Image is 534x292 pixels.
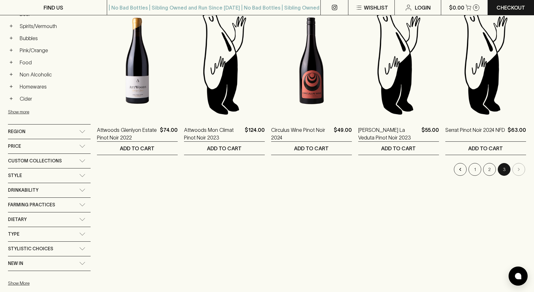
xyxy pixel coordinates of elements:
img: Blackhearts & Sparrows Man [184,5,265,117]
button: + [8,71,14,78]
p: FIND US [44,4,63,11]
p: ADD TO CART [294,145,329,152]
p: $74.00 [160,126,178,141]
span: Dietary [8,216,27,224]
img: Blackhearts & Sparrows Man [358,5,439,117]
button: ADD TO CART [97,142,178,155]
img: Circulus Wine Pinot Noir 2024 [271,5,352,117]
a: Attwoods Mon Climat Pinot Noir 2023 [184,126,242,141]
a: Attwoods Glenlyon Estate Pinot Noir 2022 [97,126,157,141]
span: Farming Practices [8,201,55,209]
img: Blackhearts & Sparrows Man [445,5,526,117]
button: Go to page 2 [483,163,496,176]
div: Price [8,139,91,153]
span: Price [8,142,21,150]
a: Non Alcoholic [17,69,91,80]
button: + [8,23,14,29]
span: Drinkability [8,186,38,194]
a: Cider [17,93,91,104]
p: $49.00 [334,126,352,141]
p: ADD TO CART [468,145,503,152]
a: [PERSON_NAME] La Veduta Pinot Noir 2023 [358,126,419,141]
p: Checkout [496,4,525,11]
p: ADD TO CART [120,145,154,152]
span: Type [8,230,19,238]
button: Show more [8,105,91,118]
button: Show More [8,277,91,290]
button: + [8,47,14,53]
span: New In [8,260,23,267]
p: 0 [475,6,477,9]
div: Dietary [8,212,91,227]
div: New In [8,256,91,271]
div: Style [8,168,91,183]
a: Bubbles [17,33,91,44]
nav: pagination navigation [97,163,526,176]
div: Custom Collections [8,154,91,168]
a: Serrat Pinot Noir 2024 NFD [445,126,505,141]
p: $0.00 [449,4,464,11]
p: ADD TO CART [207,145,242,152]
a: Homewares [17,81,91,92]
div: Stylistic Choices [8,242,91,256]
button: + [8,96,14,102]
p: $55.00 [421,126,439,141]
button: ADD TO CART [445,142,526,155]
button: + [8,11,14,17]
button: + [8,35,14,41]
p: Wishlist [364,4,388,11]
button: + [8,83,14,90]
div: Farming Practices [8,198,91,212]
span: Style [8,172,22,180]
img: Attwoods Glenlyon Estate Pinot Noir 2022 [97,5,178,117]
span: Region [8,128,25,136]
p: $124.00 [245,126,265,141]
p: Login [415,4,431,11]
button: Go to page 1 [469,163,481,176]
button: Go to previous page [454,163,467,176]
a: Pink/Orange [17,45,91,56]
span: Stylistic Choices [8,245,53,253]
p: $63.00 [508,126,526,141]
img: bubble-icon [515,273,521,279]
button: + [8,59,14,66]
button: ADD TO CART [271,142,352,155]
a: Spirits/Vermouth [17,21,91,32]
button: ADD TO CART [184,142,265,155]
span: Custom Collections [8,157,62,165]
a: Circulus Wine Pinot Noir 2024 [271,126,331,141]
a: Food [17,57,91,68]
div: Drinkability [8,183,91,197]
button: page 3 [498,163,510,176]
p: ADD TO CART [381,145,416,152]
div: Region [8,125,91,139]
button: ADD TO CART [358,142,439,155]
div: Type [8,227,91,241]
